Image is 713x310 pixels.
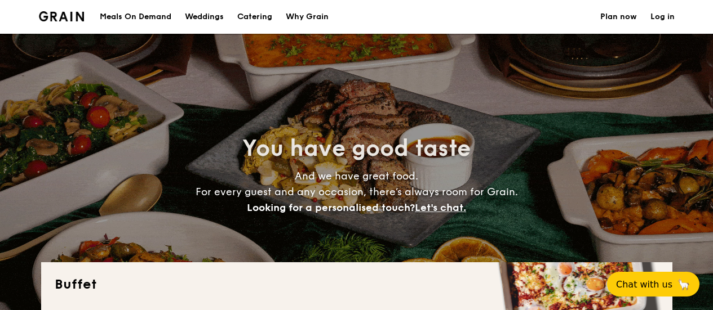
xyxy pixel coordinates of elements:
[39,11,85,21] img: Grain
[55,276,659,294] h2: Buffet
[677,278,690,291] span: 🦙
[415,201,466,214] span: Let's chat.
[607,272,699,296] button: Chat with us🦙
[616,279,672,290] span: Chat with us
[39,11,85,21] a: Logotype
